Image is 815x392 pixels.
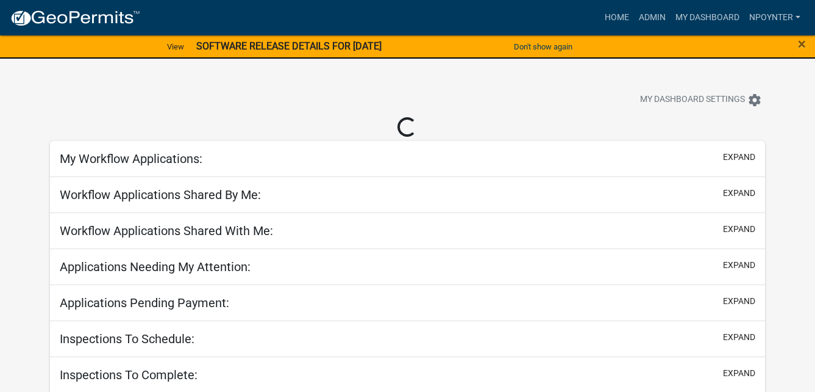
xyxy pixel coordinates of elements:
h5: Workflow Applications Shared By Me: [60,187,261,202]
button: Close [798,37,806,51]
button: expand [723,367,755,380]
button: expand [723,223,755,236]
h5: Inspections To Complete: [60,368,198,382]
h5: Inspections To Schedule: [60,332,194,346]
h5: Applications Pending Payment: [60,296,229,310]
i: settings [747,93,762,107]
a: Npoynter [744,6,805,29]
a: Home [600,6,634,29]
button: My Dashboard Settingssettings [630,88,772,112]
h5: Workflow Applications Shared With Me: [60,223,273,238]
button: expand [723,295,755,308]
a: My Dashboard [671,6,744,29]
button: Don't show again [509,37,577,57]
a: Admin [634,6,671,29]
strong: SOFTWARE RELEASE DETAILS FOR [DATE] [196,40,382,52]
button: expand [723,331,755,344]
span: My Dashboard Settings [640,93,745,107]
h5: My Workflow Applications: [60,151,202,166]
span: × [798,35,806,53]
a: View [162,37,189,57]
h5: Applications Needing My Attention: [60,260,251,274]
button: expand [723,187,755,200]
button: expand [723,259,755,272]
button: expand [723,151,755,164]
